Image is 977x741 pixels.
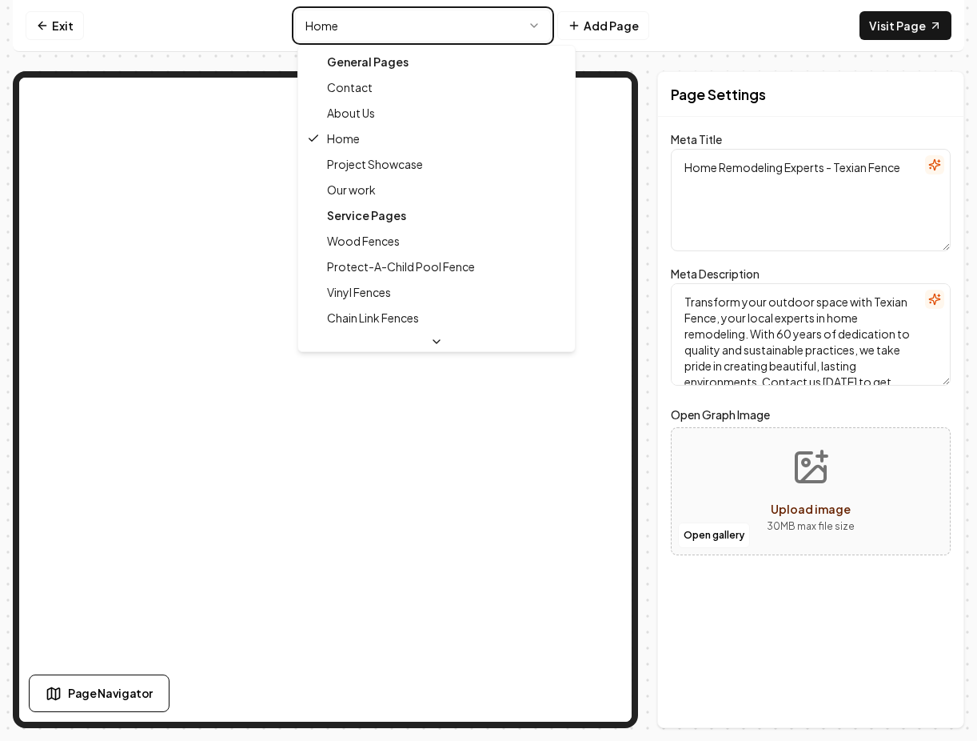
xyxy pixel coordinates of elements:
[327,258,475,274] span: Protect-A-Child Pool Fence
[327,105,375,121] span: About Us
[327,156,423,172] span: Project Showcase
[327,79,373,95] span: Contact
[327,182,376,198] span: Our work
[327,233,400,249] span: Wood Fences
[301,202,572,228] div: Service Pages
[327,130,360,146] span: Home
[327,310,419,326] span: Chain Link Fences
[301,49,572,74] div: General Pages
[327,284,391,300] span: Vinyl Fences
